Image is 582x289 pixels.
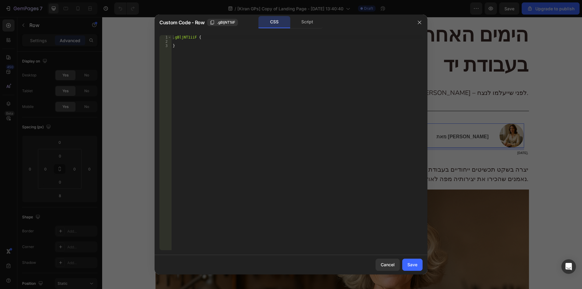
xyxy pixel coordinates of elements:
div: Script [291,16,323,28]
div: Row [66,98,76,103]
div: 3 [159,44,172,48]
div: 2 [159,39,172,44]
button: Save [402,259,423,271]
div: Open Intercom Messenger [561,259,576,274]
p: מאת [PERSON_NAME] [59,116,386,124]
button: Cancel [376,259,400,271]
div: Cancel [381,261,395,268]
span: Custom Code - Row [159,19,205,26]
img: gempages_571349575411958656-e55b0b96-9a35-41fa-8511-f36e5fc65003.png [397,106,422,131]
div: 1 [159,35,172,39]
div: CSS [259,16,290,28]
p: יותר משלושה עשורים [PERSON_NAME]’ יצרה בשקט תכשיטים ייחודיים בעבודת יד בסטודיו קטן, המוכר רק למעג... [54,148,426,167]
span: .gBljNT1iiF [217,20,235,25]
h2: הימים האחרונים של חנות תכשיטים אהובה בעבודת יד [53,1,427,62]
p: [DATE]. [54,134,426,138]
button: .gBljNT1iiF [207,19,238,26]
p: הנכדה משיקה אתר חדש כדי שלקוחות בכל הארץ יוכלו ליהנות מתכשיטיה של [PERSON_NAME] – לפני שייעלמו לנצח. [54,71,426,81]
div: Save [407,261,417,268]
